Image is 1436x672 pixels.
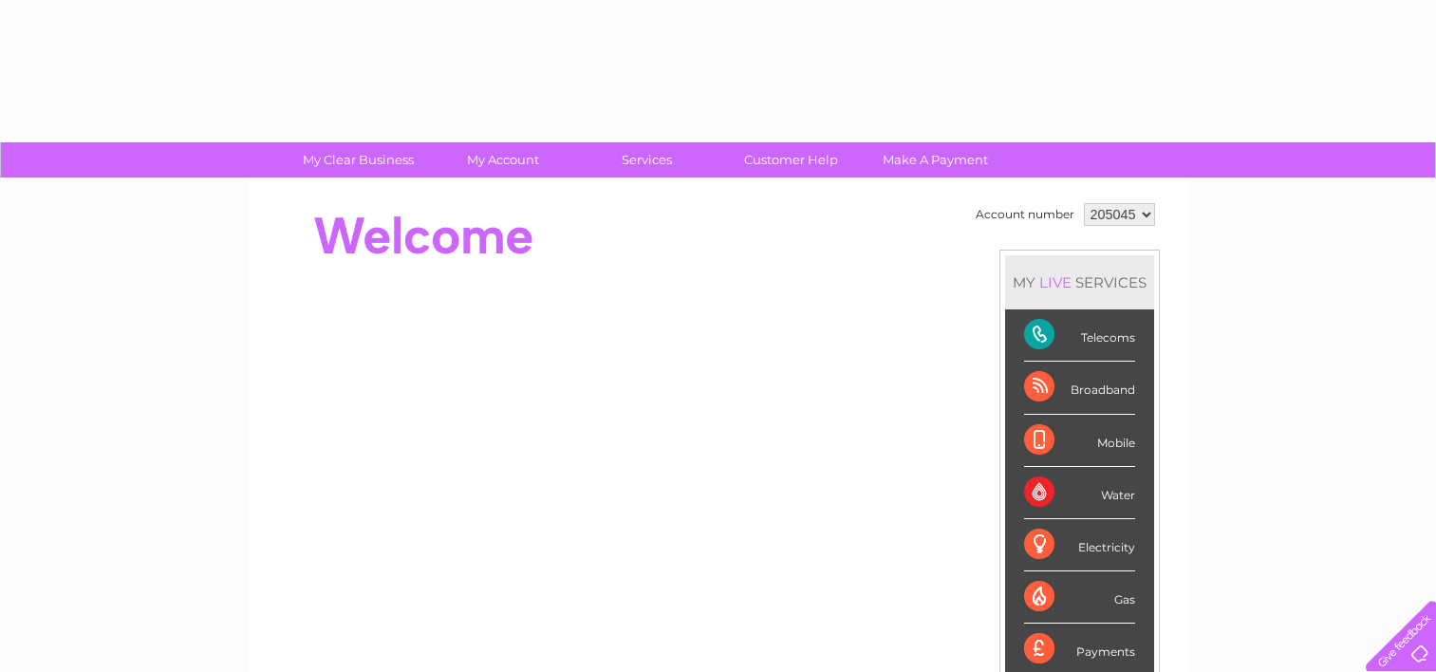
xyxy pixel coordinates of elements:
[1024,415,1135,467] div: Mobile
[424,142,581,177] a: My Account
[1024,519,1135,571] div: Electricity
[1005,255,1154,309] div: MY SERVICES
[569,142,725,177] a: Services
[971,198,1079,231] td: Account number
[280,142,437,177] a: My Clear Business
[713,142,869,177] a: Customer Help
[1024,309,1135,362] div: Telecoms
[1024,362,1135,414] div: Broadband
[1024,467,1135,519] div: Water
[1035,273,1075,291] div: LIVE
[1024,571,1135,624] div: Gas
[857,142,1014,177] a: Make A Payment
